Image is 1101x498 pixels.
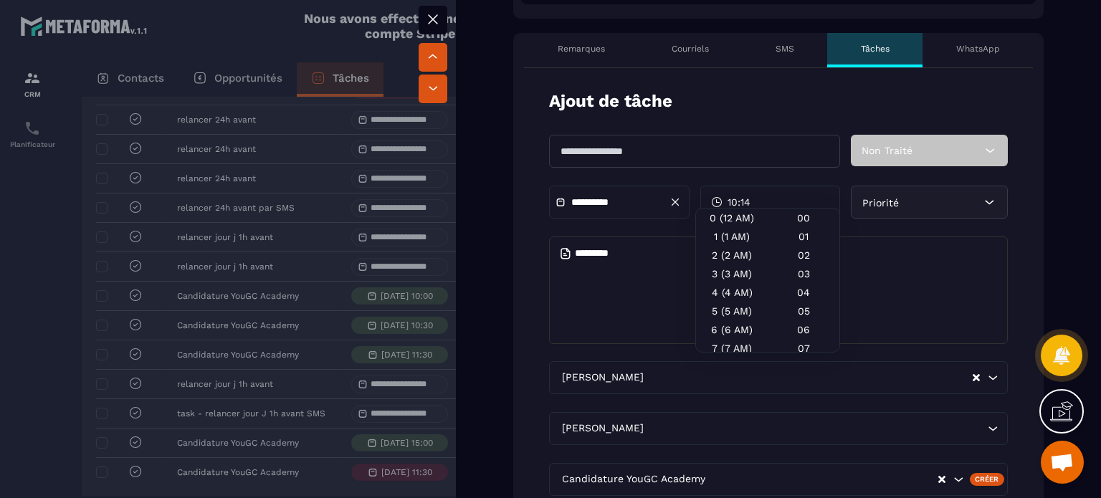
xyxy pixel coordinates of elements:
button: Clear Selected [973,373,980,383]
span: [PERSON_NAME] [558,421,647,436]
span: 10:14 [728,195,750,209]
div: Search for option [549,412,1008,445]
span: [PERSON_NAME] [558,370,647,386]
div: 02 [768,246,839,264]
p: Ajout de tâche [549,90,672,113]
input: Search for option [708,471,937,487]
div: 06 [768,320,839,339]
a: Ouvrir le chat [1041,441,1084,484]
input: Search for option [647,370,971,386]
div: 04 [768,283,839,302]
input: Search for option [647,421,984,436]
div: 6 (6 AM) [696,320,768,339]
div: 3 (3 AM) [696,264,768,283]
span: Candidature YouGC Academy [558,471,708,487]
p: Tâches [861,43,890,54]
div: Créer [970,473,1005,486]
p: WhatsApp [956,43,1000,54]
p: Courriels [672,43,709,54]
span: Priorité [862,197,899,209]
div: 4 (4 AM) [696,283,768,302]
div: 03 [768,264,839,283]
div: Search for option [549,361,1008,394]
div: 1 (1 AM) [696,227,768,246]
div: 07 [768,339,839,358]
p: Remarques [558,43,605,54]
div: 0 (12 AM) [696,209,768,227]
button: Clear Selected [938,474,945,485]
div: Search for option [549,463,1008,496]
div: 00 [768,209,839,227]
span: Non Traité [862,145,912,156]
div: 5 (5 AM) [696,302,768,320]
div: 7 (7 AM) [696,339,768,358]
div: 01 [768,227,839,246]
p: SMS [776,43,794,54]
div: 2 (2 AM) [696,246,768,264]
div: 05 [768,302,839,320]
